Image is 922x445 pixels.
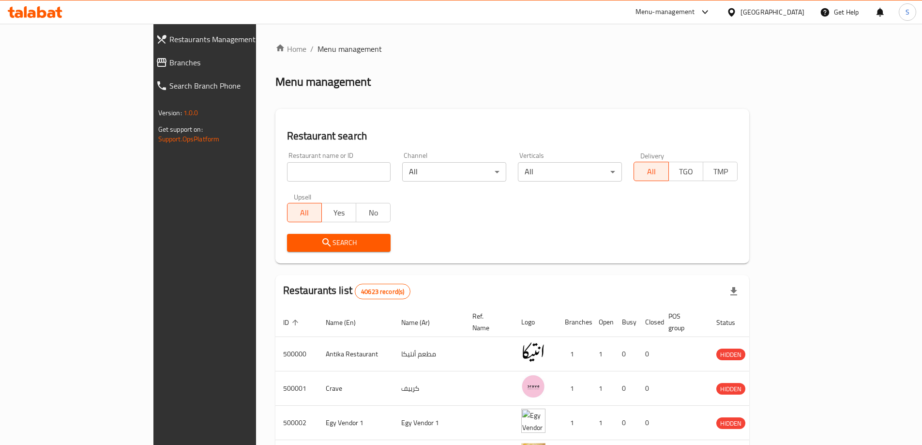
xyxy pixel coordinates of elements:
th: Open [591,307,614,337]
td: 0 [614,371,637,406]
span: Branches [169,57,300,68]
td: مطعم أنتيكا [393,337,465,371]
h2: Restaurant search [287,129,738,143]
td: Egy Vendor 1 [393,406,465,440]
td: 1 [557,371,591,406]
th: Branches [557,307,591,337]
td: كرييف [393,371,465,406]
label: Upsell [294,193,312,200]
button: No [356,203,391,222]
span: Yes [326,206,352,220]
td: 1 [591,406,614,440]
div: [GEOGRAPHIC_DATA] [741,7,804,17]
div: Export file [722,280,745,303]
button: TGO [668,162,703,181]
span: Menu management [317,43,382,55]
nav: breadcrumb [275,43,750,55]
div: Total records count [355,284,410,299]
button: All [287,203,322,222]
span: HIDDEN [716,349,745,360]
td: 1 [591,337,614,371]
a: Restaurants Management [148,28,307,51]
td: Egy Vendor 1 [318,406,393,440]
img: Antika Restaurant [521,340,545,364]
td: Antika Restaurant [318,337,393,371]
span: No [360,206,387,220]
a: Support.OpsPlatform [158,133,220,145]
h2: Restaurants list [283,283,411,299]
a: Branches [148,51,307,74]
a: Search Branch Phone [148,74,307,97]
div: Menu-management [635,6,695,18]
button: Yes [321,203,356,222]
div: HIDDEN [716,349,745,360]
span: HIDDEN [716,384,745,395]
label: Delivery [640,152,665,159]
div: All [402,162,506,182]
span: All [291,206,318,220]
td: 0 [637,337,661,371]
td: 1 [557,406,591,440]
th: Logo [514,307,557,337]
span: POS group [668,310,697,334]
span: Name (Ar) [401,317,442,328]
img: Crave [521,374,545,399]
li: / [310,43,314,55]
img: Egy Vendor 1 [521,409,545,433]
span: ID [283,317,302,328]
span: All [638,165,665,179]
span: Ref. Name [472,310,502,334]
td: 1 [557,337,591,371]
button: Search [287,234,391,252]
span: Name (En) [326,317,368,328]
div: All [518,162,622,182]
span: 1.0.0 [183,107,198,119]
span: Restaurants Management [169,33,300,45]
span: 40623 record(s) [355,287,410,296]
button: All [634,162,668,181]
td: 0 [614,406,637,440]
div: HIDDEN [716,417,745,429]
span: Get support on: [158,123,203,136]
span: TGO [673,165,699,179]
span: Search [295,237,383,249]
th: Busy [614,307,637,337]
td: 0 [637,406,661,440]
button: TMP [703,162,738,181]
span: Version: [158,107,182,119]
th: Closed [637,307,661,337]
td: 1 [591,371,614,406]
h2: Menu management [275,74,371,90]
td: 0 [637,371,661,406]
td: Crave [318,371,393,406]
td: 0 [614,337,637,371]
span: S [906,7,909,17]
input: Search for restaurant name or ID.. [287,162,391,182]
span: TMP [707,165,734,179]
span: Search Branch Phone [169,80,300,92]
span: Status [716,317,748,328]
span: HIDDEN [716,418,745,429]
